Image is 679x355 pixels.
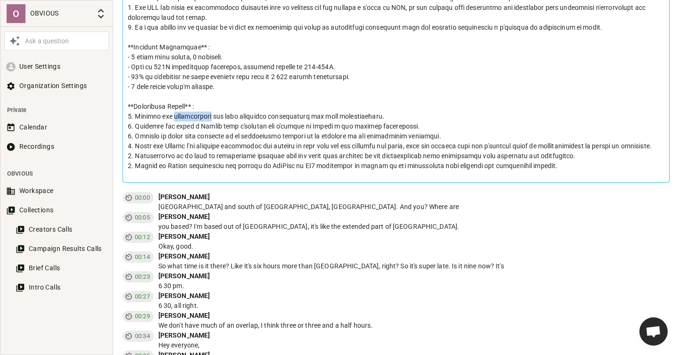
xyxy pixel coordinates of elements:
div: We don't have much of an overlap, I think three or three and a half hours. [158,321,670,331]
span: 00:05 [131,213,154,222]
div: [PERSON_NAME] [158,212,670,222]
div: 00:23 [123,271,154,282]
div: 00:34 [123,331,154,342]
div: 00:12 [123,232,154,243]
div: 00:00 [123,192,154,203]
button: Intro Calls [14,279,109,296]
button: Recordings [4,138,109,155]
div: [PERSON_NAME] [158,251,670,261]
div: Ouvrir le chat [639,317,668,346]
li: OBVIOUS [4,165,109,182]
span: 00:12 [131,233,154,242]
p: OBVIOUS [30,8,91,18]
div: you based? I'm based out of [GEOGRAPHIC_DATA], it's like the extended part of [GEOGRAPHIC_DATA]. [158,222,670,232]
div: [GEOGRAPHIC_DATA] and south of [GEOGRAPHIC_DATA], [GEOGRAPHIC_DATA]. And you? Where are [158,202,670,212]
button: User Settings [4,58,109,75]
li: Private [4,101,109,119]
div: 6 30 pm. [158,281,670,291]
button: Campaign Results Calls [14,240,109,258]
button: Collections [4,202,109,219]
div: [PERSON_NAME] [158,271,670,281]
div: [PERSON_NAME] [158,311,670,321]
span: 00:34 [131,331,154,341]
div: [PERSON_NAME] [158,331,670,340]
button: Organization Settings [4,77,109,95]
div: 00:29 [123,311,154,322]
div: [PERSON_NAME] [158,192,670,202]
div: 6 30, all right. [158,301,670,311]
div: 00:14 [123,251,154,263]
button: Creators Calls [14,221,109,238]
span: 00:27 [131,292,154,301]
div: 00:27 [123,291,154,302]
div: [PERSON_NAME] [158,291,670,301]
div: [PERSON_NAME] [158,232,670,242]
div: Ask a question [23,36,107,46]
div: Okay, good. [158,242,670,251]
span: 00:29 [131,312,154,321]
div: So what time is it there? Like it's six hours more than [GEOGRAPHIC_DATA], right? So it's super l... [158,261,670,271]
span: 00:23 [131,272,154,282]
button: Workspace [4,182,109,200]
div: 00:05 [123,212,154,223]
button: Brief Calls [14,259,109,277]
button: Calendar [4,119,109,136]
div: Hey everyone, [158,340,670,350]
span: 00:00 [131,193,154,202]
div: O [7,4,25,23]
button: Awesile Icon [7,33,23,49]
span: 00:14 [131,252,154,262]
